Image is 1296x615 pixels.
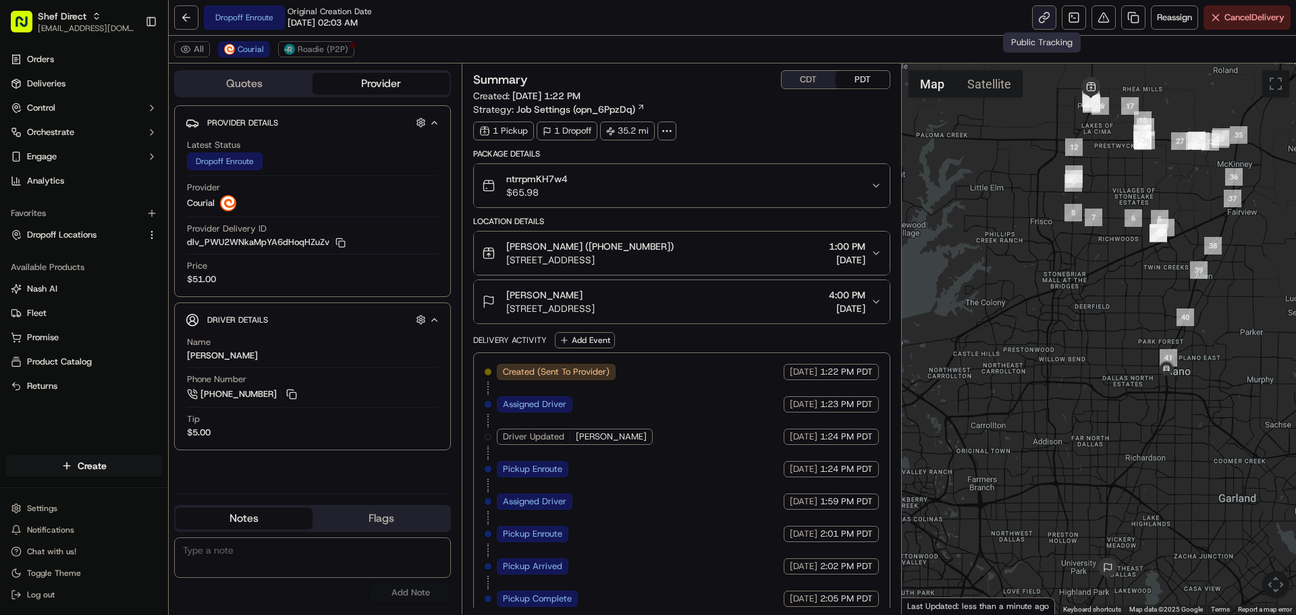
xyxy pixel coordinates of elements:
[5,203,163,224] div: Favorites
[820,528,873,540] span: 2:01 PM PDT
[220,195,236,211] img: couriallogo.png
[27,263,103,277] span: Knowledge Base
[820,593,873,605] span: 2:05 PM PDT
[820,496,873,508] span: 1:59 PM PDT
[288,17,358,29] span: [DATE] 02:03 AM
[5,585,163,604] button: Log out
[187,197,215,209] span: Courial
[506,240,674,253] span: [PERSON_NAME] ([PHONE_NUMBER])
[1129,606,1203,613] span: Map data ©2025 Google
[1212,130,1229,148] div: 33
[820,366,873,378] span: 1:22 PM PDT
[5,73,163,95] a: Deliveries
[1137,118,1154,136] div: 23
[114,265,125,275] div: 💻
[1157,219,1174,236] div: 4
[790,496,817,508] span: [DATE]
[187,350,258,362] div: [PERSON_NAME]
[187,236,346,248] button: dlv_PWU2WNkaMpYA6dHoqHZuZv
[1262,70,1289,97] button: Toggle fullscreen view
[27,356,92,368] span: Product Catalog
[836,71,890,88] button: PDT
[5,122,163,143] button: Orchestrate
[537,122,597,140] div: 1 Dropoff
[27,589,55,600] span: Log out
[13,14,40,41] img: Nash
[5,97,163,119] button: Control
[13,174,90,185] div: Past conversations
[600,122,655,140] div: 35.2 mi
[1065,165,1083,183] div: 11
[829,288,865,302] span: 4:00 PM
[238,44,264,55] span: Courial
[174,41,210,57] button: All
[27,151,57,163] span: Engage
[38,9,86,23] button: Shef Direct
[1134,111,1152,129] div: 18
[27,380,57,392] span: Returns
[5,302,163,324] button: Fleet
[187,387,299,402] a: [PHONE_NUMBER]
[5,564,163,583] button: Toggle Theme
[820,431,873,443] span: 1:24 PM PDT
[516,103,635,116] span: Job Settings (opn_6PpzDq)
[187,413,200,425] span: Tip
[1121,97,1139,115] div: 17
[5,170,163,192] a: Analytics
[1224,11,1285,24] span: Cancel Delivery
[1171,132,1189,150] div: 27
[820,398,873,410] span: 1:23 PM PDT
[905,597,950,614] a: Open this area in Google Maps (opens a new window)
[473,74,528,86] h3: Summary
[820,560,873,572] span: 2:02 PM PDT
[790,431,817,443] span: [DATE]
[506,288,583,302] span: [PERSON_NAME]
[503,496,566,508] span: Assigned Driver
[175,73,313,95] button: Quotes
[35,87,243,101] input: Got a question? Start typing here...
[1160,349,1177,367] div: 41
[506,186,568,199] span: $65.98
[5,499,163,518] button: Settings
[829,302,865,315] span: [DATE]
[61,142,186,153] div: We're available if you need us!
[1201,133,1219,151] div: 32
[42,208,94,219] span: Shef Support
[5,224,163,246] button: Dropoff Locations
[207,315,268,325] span: Driver Details
[829,253,865,267] span: [DATE]
[1085,209,1102,226] div: 7
[5,542,163,561] button: Chat with us!
[11,380,157,392] a: Returns
[1190,261,1208,279] div: 39
[905,597,950,614] img: Google
[27,546,76,557] span: Chat with us!
[298,44,348,55] span: Roadie (P2P)
[1091,97,1109,115] div: 16
[474,280,889,323] button: [PERSON_NAME][STREET_ADDRESS]4:00 PM[DATE]
[1212,128,1230,146] div: 34
[473,335,547,346] div: Delivery Activity
[200,388,277,400] span: [PHONE_NUMBER]
[13,265,24,275] div: 📗
[1224,190,1241,207] div: 37
[1065,138,1083,156] div: 12
[187,223,267,235] span: Provider Delivery ID
[187,139,240,151] span: Latest Status
[288,6,372,17] span: Original Creation Date
[1192,132,1210,150] div: 31
[313,508,450,529] button: Flags
[5,49,163,70] a: Orders
[503,366,610,378] span: Created (Sent To Provider)
[95,296,163,306] a: Powered byPylon
[1225,168,1243,186] div: 36
[5,351,163,373] button: Product Catalog
[128,263,217,277] span: API Documentation
[1133,131,1151,149] div: 25
[1150,225,1167,242] div: 3
[516,103,645,116] a: Job Settings (opn_6PpzDq)
[555,332,615,348] button: Add Event
[503,431,564,443] span: Driver Updated
[284,44,295,55] img: roadie-logo-v2.jpg
[134,296,163,306] span: Pylon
